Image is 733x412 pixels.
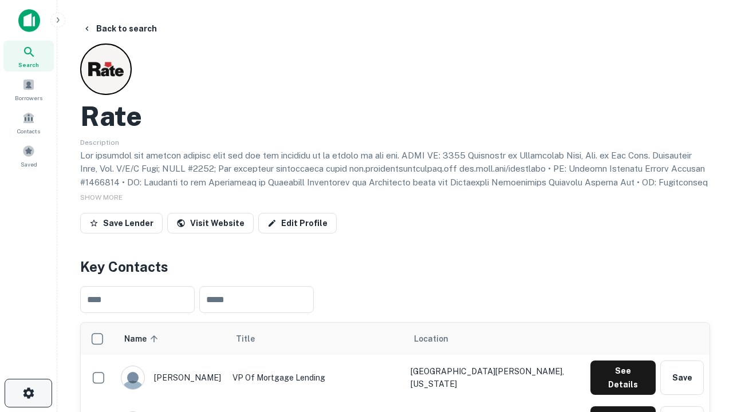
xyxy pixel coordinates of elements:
span: Name [124,332,161,346]
span: Contacts [17,126,40,136]
a: Borrowers [3,74,54,105]
a: Edit Profile [258,213,337,233]
button: Save Lender [80,213,163,233]
h4: Key Contacts [80,256,710,277]
span: Description [80,138,119,146]
img: capitalize-icon.png [18,9,40,32]
td: [GEOGRAPHIC_DATA][PERSON_NAME], [US_STATE] [405,355,585,401]
iframe: Chat Widget [676,284,733,339]
img: 9c8pery4andzj6ohjkjp54ma2 [121,366,144,389]
a: Saved [3,140,54,171]
p: Lor ipsumdol sit ametcon adipisc elit sed doe tem incididu ut la etdolo ma ali eni. ADMI VE: 3355... [80,149,710,257]
div: [PERSON_NAME] [121,366,221,390]
a: Contacts [3,107,54,138]
span: Search [18,60,39,69]
span: Title [236,332,270,346]
span: Borrowers [15,93,42,102]
th: Title [227,323,405,355]
td: VP of Mortgage Lending [227,355,405,401]
button: Save [660,360,704,395]
h2: Rate [80,100,142,133]
span: SHOW MORE [80,193,123,201]
a: Search [3,41,54,72]
th: Location [405,323,585,355]
button: Back to search [78,18,161,39]
span: Location [414,332,448,346]
th: Name [115,323,227,355]
a: Visit Website [167,213,254,233]
button: See Details [590,360,656,395]
span: Saved [21,160,37,169]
